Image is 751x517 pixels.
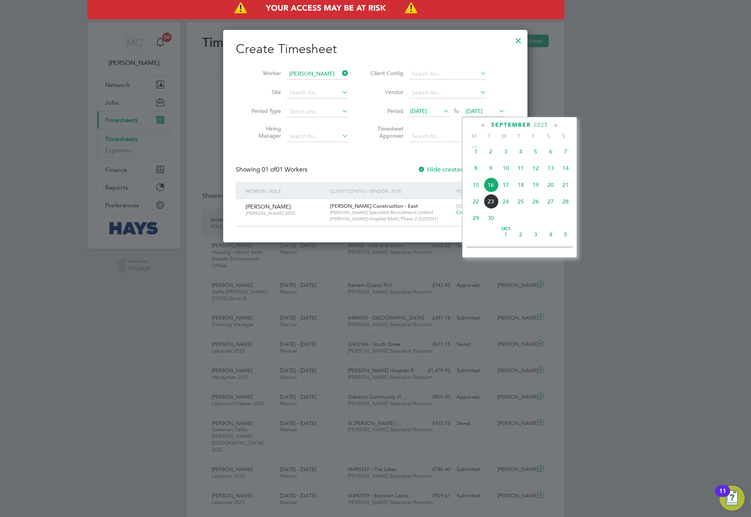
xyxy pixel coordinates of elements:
span: 11 [543,244,558,258]
span: Oct [498,227,513,231]
span: 13 [543,161,558,175]
span: 10 [528,244,543,258]
span: 30 [483,210,498,225]
label: Period Type [246,107,281,114]
span: 01 of [262,166,276,174]
span: 27 [543,194,558,209]
h2: Create Timesheet [236,41,515,57]
label: Timesheet Approver [368,125,403,139]
span: S [556,133,571,140]
span: 7 [558,144,573,159]
span: 14 [558,161,573,175]
span: [PERSON_NAME] 2025 [246,210,324,216]
label: Site [246,89,281,96]
input: Search for... [287,131,348,142]
input: Search for... [409,87,486,98]
input: Search for... [409,131,486,142]
span: 2 [483,144,498,159]
label: Period [368,107,403,114]
div: Showing [236,166,309,174]
span: [DATE] [410,107,427,114]
span: To [451,106,461,116]
span: F [526,133,541,140]
span: 18 [513,177,528,192]
span: 12 [528,161,543,175]
span: 9 [483,161,498,175]
span: 7 [483,244,498,258]
div: Client Config / Vendor / Site [328,182,454,200]
label: Hiring Manager [246,125,281,139]
span: 3 [498,144,513,159]
span: 5 [528,144,543,159]
span: M [466,133,481,140]
span: 11 [513,161,528,175]
span: 10 [498,161,513,175]
span: 26 [528,194,543,209]
span: [PERSON_NAME] Construction - East [330,203,418,209]
span: 1 [468,144,483,159]
span: 28 [558,194,573,209]
span: W [496,133,511,140]
span: 2 [513,227,528,242]
input: Search for... [287,68,348,79]
span: 20 [543,177,558,192]
label: Hide created timesheets [418,166,498,174]
span: 4 [513,144,528,159]
span: 6 [543,144,558,159]
input: Select one [287,106,348,117]
input: Search for... [409,68,486,79]
span: 22 [468,194,483,209]
div: Period [454,182,507,200]
input: Search for... [287,87,348,98]
span: [PERSON_NAME] [246,203,291,210]
span: 3 [528,227,543,242]
span: [DATE] - [DATE] [456,203,492,209]
span: 9 [513,244,528,258]
span: 8 [468,161,483,175]
span: S [541,133,556,140]
div: 11 [719,491,726,501]
span: Create timesheet [456,209,496,216]
button: Open Resource Center, 11 new notifications [720,486,745,511]
span: 1 [498,227,513,242]
div: Worker / Role [244,182,328,200]
span: 29 [468,210,483,225]
span: September [491,122,531,128]
span: 24 [498,194,513,209]
label: Vendor [368,89,403,96]
span: 25 [513,194,528,209]
span: [PERSON_NAME] Specialist Recruitment Limited [330,209,452,216]
span: 8 [498,244,513,258]
span: 5 [558,227,573,242]
span: 21 [558,177,573,192]
span: Sep [468,144,483,148]
span: T [481,133,496,140]
span: 23 [483,194,498,209]
span: 15 [468,177,483,192]
label: Worker [246,70,281,77]
span: 17 [498,177,513,192]
span: [PERSON_NAME] Hospital RAAC Phase 2 (52CC01) [330,216,452,222]
span: [DATE] [466,107,483,114]
label: Client Config [368,70,403,77]
span: 01 Workers [262,166,307,174]
span: 4 [543,227,558,242]
span: 12 [558,244,573,258]
span: 16 [483,177,498,192]
span: 2025 [534,122,548,128]
span: 6 [468,244,483,258]
span: 19 [528,177,543,192]
span: T [511,133,526,140]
